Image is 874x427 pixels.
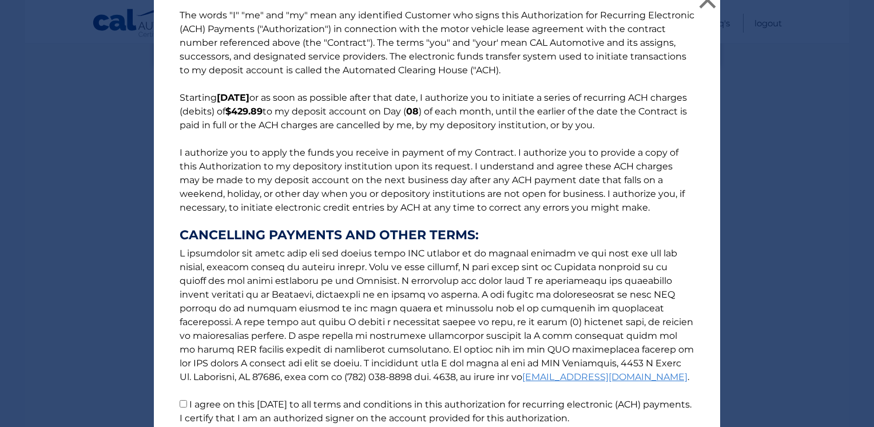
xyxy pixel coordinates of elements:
b: $429.89 [225,106,263,117]
p: The words "I" "me" and "my" mean any identified Customer who signs this Authorization for Recurri... [168,9,706,425]
b: 08 [406,106,419,117]
b: [DATE] [217,92,249,103]
label: I agree on this [DATE] to all terms and conditions in this authorization for recurring electronic... [180,399,692,424]
a: [EMAIL_ADDRESS][DOMAIN_NAME] [522,371,688,382]
strong: CANCELLING PAYMENTS AND OTHER TERMS: [180,228,694,242]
